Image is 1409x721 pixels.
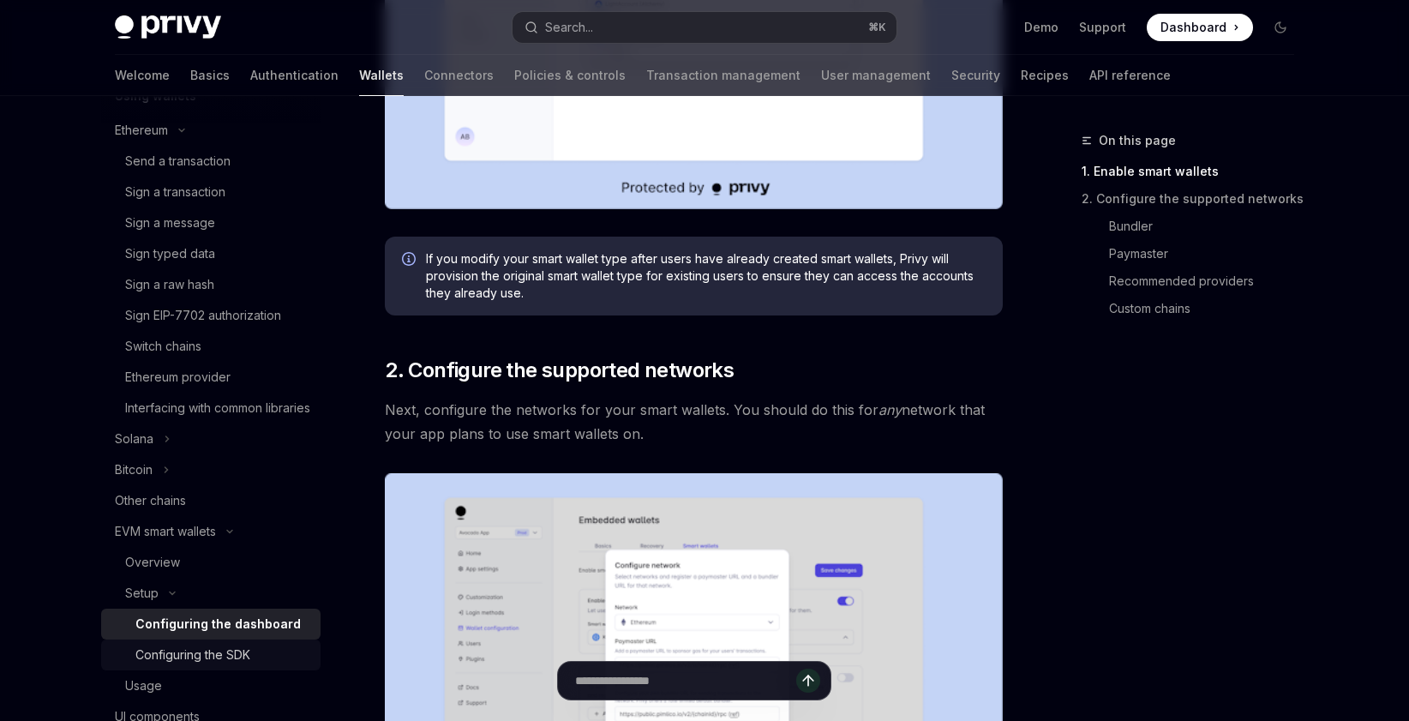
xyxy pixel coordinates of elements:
a: Sign typed data [101,238,321,269]
a: Welcome [115,55,170,96]
a: Basics [190,55,230,96]
a: Interfacing with common libraries [101,393,321,424]
a: Configuring the dashboard [101,609,321,640]
a: Bundler [1109,213,1308,240]
div: Sign a raw hash [125,274,214,295]
a: Support [1079,19,1126,36]
div: Configuring the SDK [135,645,250,665]
span: If you modify your smart wallet type after users have already created smart wallets, Privy will p... [426,250,986,302]
button: Toggle dark mode [1267,14,1294,41]
a: Ethereum provider [101,362,321,393]
span: On this page [1099,130,1176,151]
a: User management [821,55,931,96]
a: 1. Enable smart wallets [1082,158,1308,185]
a: Dashboard [1147,14,1253,41]
a: 2. Configure the supported networks [1082,185,1308,213]
a: Demo [1024,19,1058,36]
a: Custom chains [1109,295,1308,322]
a: Other chains [101,485,321,516]
svg: Info [402,252,419,269]
a: Recipes [1021,55,1069,96]
a: API reference [1089,55,1171,96]
div: Switch chains [125,336,201,357]
a: Transaction management [646,55,800,96]
a: Wallets [359,55,404,96]
div: Send a transaction [125,151,231,171]
a: Security [951,55,1000,96]
a: Send a transaction [101,146,321,177]
a: Sign a transaction [101,177,321,207]
div: Search... [545,17,593,38]
em: any [878,401,902,418]
a: Configuring the SDK [101,640,321,670]
a: Paymaster [1109,240,1308,267]
div: Usage [125,676,162,696]
a: Recommended providers [1109,267,1308,295]
div: Interfacing with common libraries [125,398,310,418]
div: Ethereum provider [125,367,231,388]
span: 2. Configure the supported networks [385,357,734,384]
div: Other chains [115,490,186,511]
span: Next, configure the networks for your smart wallets. You should do this for network that your app... [385,398,1003,446]
a: Sign a raw hash [101,269,321,300]
div: Ethereum [115,120,168,141]
div: Overview [125,552,180,573]
div: EVM smart wallets [115,521,216,542]
div: Solana [115,429,153,449]
a: Switch chains [101,331,321,362]
a: Connectors [424,55,494,96]
a: Authentication [250,55,339,96]
div: Sign a transaction [125,182,225,202]
a: Overview [101,547,321,578]
button: Send message [796,669,820,693]
a: Sign EIP-7702 authorization [101,300,321,331]
div: Sign a message [125,213,215,233]
span: Dashboard [1160,19,1226,36]
button: Search...⌘K [513,12,896,43]
img: dark logo [115,15,221,39]
div: Configuring the dashboard [135,614,301,634]
a: Policies & controls [514,55,626,96]
div: Bitcoin [115,460,153,480]
a: Sign a message [101,207,321,238]
div: Sign EIP-7702 authorization [125,305,281,326]
a: Usage [101,670,321,701]
div: Sign typed data [125,243,215,264]
span: ⌘ K [868,21,886,34]
div: Setup [125,583,159,604]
